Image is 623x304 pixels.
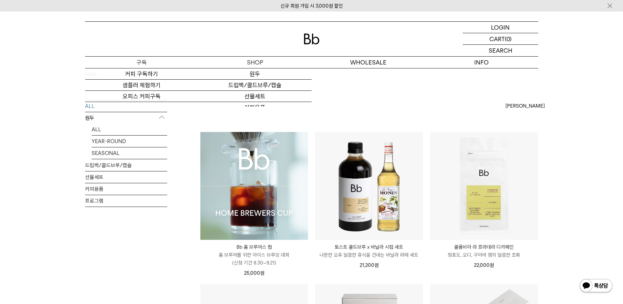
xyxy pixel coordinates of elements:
[200,243,308,251] p: Bb 홈 브루어스 컵
[85,91,198,102] a: 오피스 커피구독
[198,57,312,68] a: SHOP
[85,195,167,207] a: 프로그램
[463,22,538,33] a: LOGIN
[244,270,264,276] span: 25,000
[491,22,510,33] p: LOGIN
[430,243,538,259] a: 콜롬비아 라 프라데라 디카페인 청포도, 오디, 구아바 잼의 달콤한 조화
[489,45,512,56] p: SEARCH
[505,33,512,44] p: (0)
[198,102,312,113] a: 커피용품
[312,57,425,68] p: WHOLESALE
[85,57,198,68] a: 구독
[489,33,505,44] p: CART
[360,262,379,268] span: 21,200
[85,183,167,195] a: 커피용품
[505,102,545,110] span: [PERSON_NAME]
[85,160,167,171] a: 드립백/콜드브루/캡슐
[198,80,312,91] a: 드립백/콜드브루/캡슐
[260,270,264,276] span: 원
[430,132,538,240] img: 콜롬비아 라 프라데라 디카페인
[92,136,167,147] a: YEAR-ROUND
[374,262,379,268] span: 원
[85,80,198,91] a: 샘플러 체험하기
[85,68,198,80] a: 커피 구독하기
[430,251,538,259] p: 청포도, 오디, 구아바 잼의 달콤한 조화
[579,278,613,294] img: 카카오톡 채널 1:1 채팅 버튼
[200,132,308,240] img: Bb 홈 브루어스 컵
[315,132,423,240] img: 토스트 콜드브루 x 바닐라 시럽 세트
[198,68,312,80] a: 원두
[85,100,167,112] a: ALL
[315,251,423,259] p: 나른한 오후 달콤한 휴식을 건네는 바닐라 라떼 세트
[315,243,423,259] a: 토스트 콜드브루 x 바닐라 시럽 세트 나른한 오후 달콤한 휴식을 건네는 바닐라 라떼 세트
[463,33,538,45] a: CART (0)
[92,147,167,159] a: SEASONAL
[474,262,494,268] span: 22,000
[430,243,538,251] p: 콜롬비아 라 프라데라 디카페인
[315,243,423,251] p: 토스트 콜드브루 x 바닐라 시럽 세트
[85,112,167,124] p: 원두
[198,91,312,102] a: 선물세트
[490,262,494,268] span: 원
[425,57,538,68] p: INFO
[200,243,308,267] a: Bb 홈 브루어스 컵 홈 브루어를 위한 아이스 브루잉 대회(신청 기간 8.30~9.21)
[92,124,167,135] a: ALL
[304,34,320,44] img: 로고
[200,251,308,267] p: 홈 브루어를 위한 아이스 브루잉 대회 (신청 기간 8.30~9.21)
[280,3,343,9] a: 신규 회원 가입 시 3,000원 할인
[85,171,167,183] a: 선물세트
